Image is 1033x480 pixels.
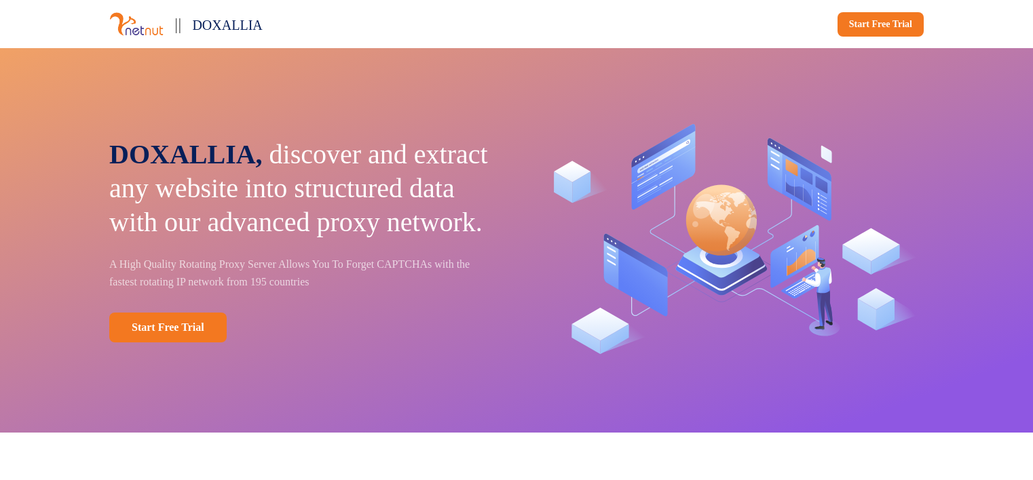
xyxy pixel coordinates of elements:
span: DOXALLIA [192,18,262,33]
p: A High Quality Rotating Proxy Server Allows You To Forget CAPTCHAs with the fastest rotating IP n... [109,256,497,291]
p: discover and extract any website into structured data with our advanced proxy network. [109,138,497,239]
p: || [174,11,181,37]
span: DOXALLIA, [109,139,263,169]
a: Start Free Trial [838,12,924,37]
a: Start Free Trial [109,313,227,342]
